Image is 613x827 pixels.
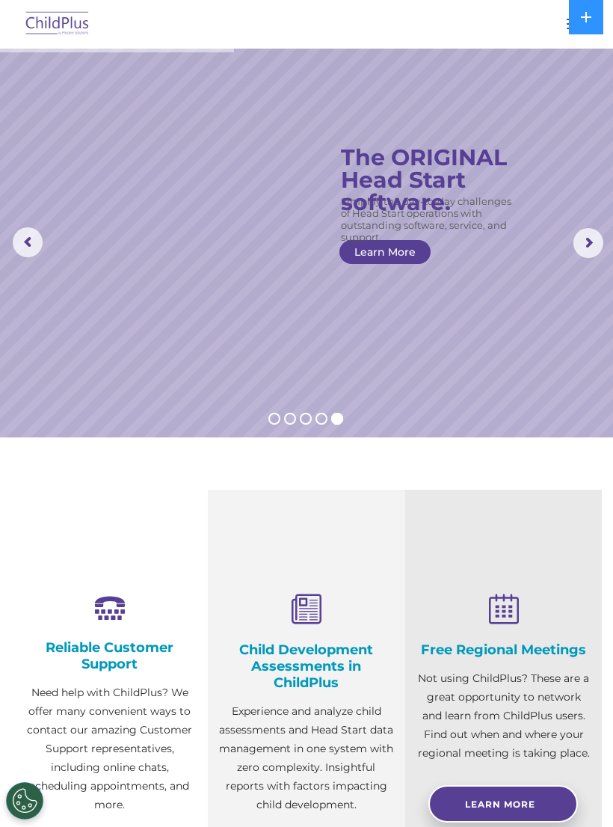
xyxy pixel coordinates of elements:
a: Learn More [428,785,578,823]
span: Learn More [465,799,535,810]
a: Learn More [339,240,431,264]
h4: Reliable Customer Support [22,639,197,672]
p: Need help with ChildPlus? We offer many convenient ways to contact our amazing Customer Support r... [22,683,197,814]
rs-layer: Simplify the day-to-day challenges of Head Start operations with outstanding software, service, a... [341,195,520,243]
h4: Free Regional Meetings [416,642,591,658]
p: Not using ChildPlus? These are a great opportunity to network and learn from ChildPlus users. Fin... [416,669,591,763]
rs-layer: The ORIGINAL Head Start software. [341,147,532,214]
h4: Child Development Assessments in ChildPlus [219,642,393,691]
p: Experience and analyze child assessments and Head Start data management in one system with zero c... [219,702,393,814]
img: ChildPlus by Procare Solutions [22,7,93,42]
button: Cookies Settings [6,782,43,820]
